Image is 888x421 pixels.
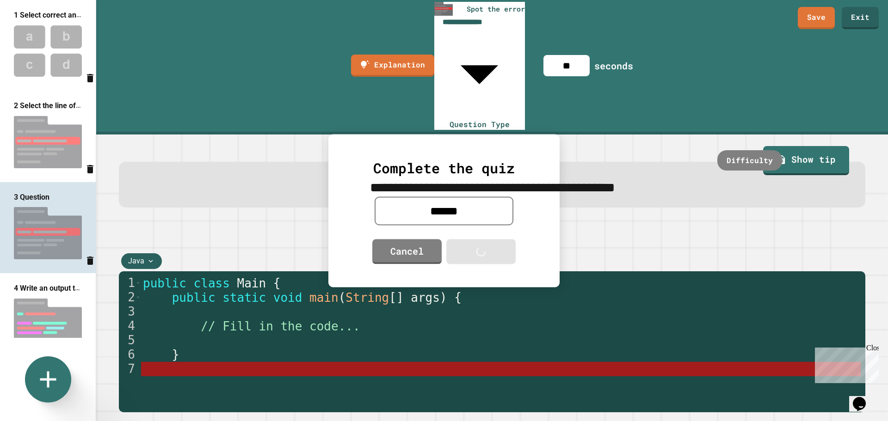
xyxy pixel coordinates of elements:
[172,291,216,305] span: public
[117,223,867,235] div: Platform
[411,291,440,305] span: args
[14,101,172,110] span: 2 Select the line of code that contains the error!
[434,2,452,16] img: ide-error-thumbnail.png
[717,150,782,171] div: Difficulty
[119,305,141,319] div: 3
[467,4,525,14] span: Spot the error
[273,291,302,305] span: void
[351,55,434,77] a: Explanation
[119,362,141,376] div: 7
[222,291,266,305] span: static
[85,69,96,86] button: Delete question
[811,344,879,383] iframe: chat widget
[14,10,92,19] span: 1 Select correct answer
[119,319,141,333] div: 4
[14,192,49,201] span: 3 Question
[119,290,141,305] div: 2
[237,276,266,290] span: Main
[372,239,442,264] a: Cancel
[14,283,168,293] span: 4 Write an output that says: red is a good color
[346,291,389,305] span: String
[85,251,96,268] button: Delete question
[594,59,633,73] div: seconds
[763,146,849,176] a: Show tip
[194,276,230,290] span: class
[85,160,96,177] button: Delete question
[201,319,360,333] span: // Fill in the code...
[798,7,835,29] a: Save
[849,384,879,412] iframe: chat widget
[351,157,536,178] div: Complete the quiz
[128,256,144,267] span: Java
[842,7,879,29] a: Exit
[143,276,186,290] span: public
[119,276,141,290] div: 1
[136,290,141,305] span: Toggle code folding, rows 2 through 6
[4,4,64,59] div: Chat with us now!Close
[119,333,141,348] div: 5
[119,348,141,362] div: 6
[136,276,141,290] span: Toggle code folding, row 1
[309,291,339,305] span: main
[450,119,510,129] span: Question Type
